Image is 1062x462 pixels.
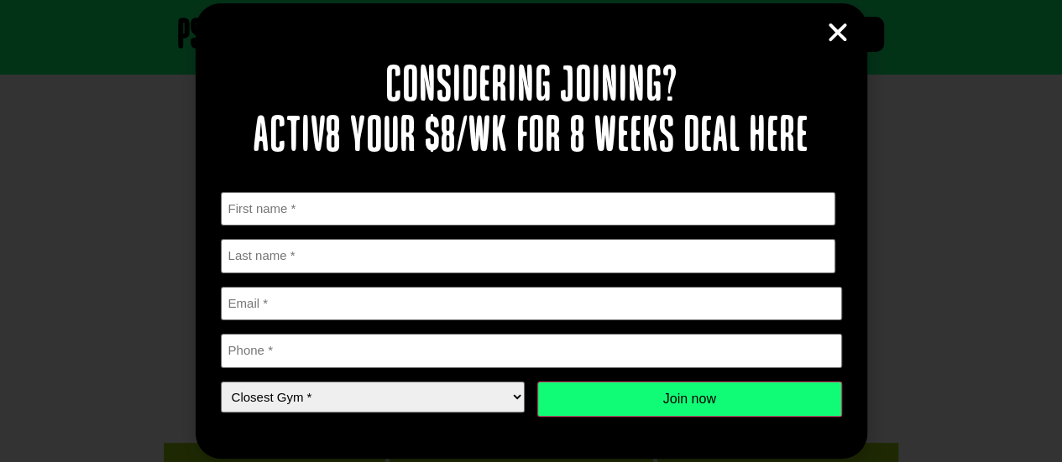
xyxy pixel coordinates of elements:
[221,334,842,368] input: Phone *
[221,287,842,321] input: Email *
[537,382,842,417] input: Join now
[221,239,836,273] input: Last name *
[825,20,850,45] a: Close
[221,62,842,163] h2: Considering joining? Activ8 your $8/wk for 8 weeks deal here
[221,192,836,226] input: First name *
